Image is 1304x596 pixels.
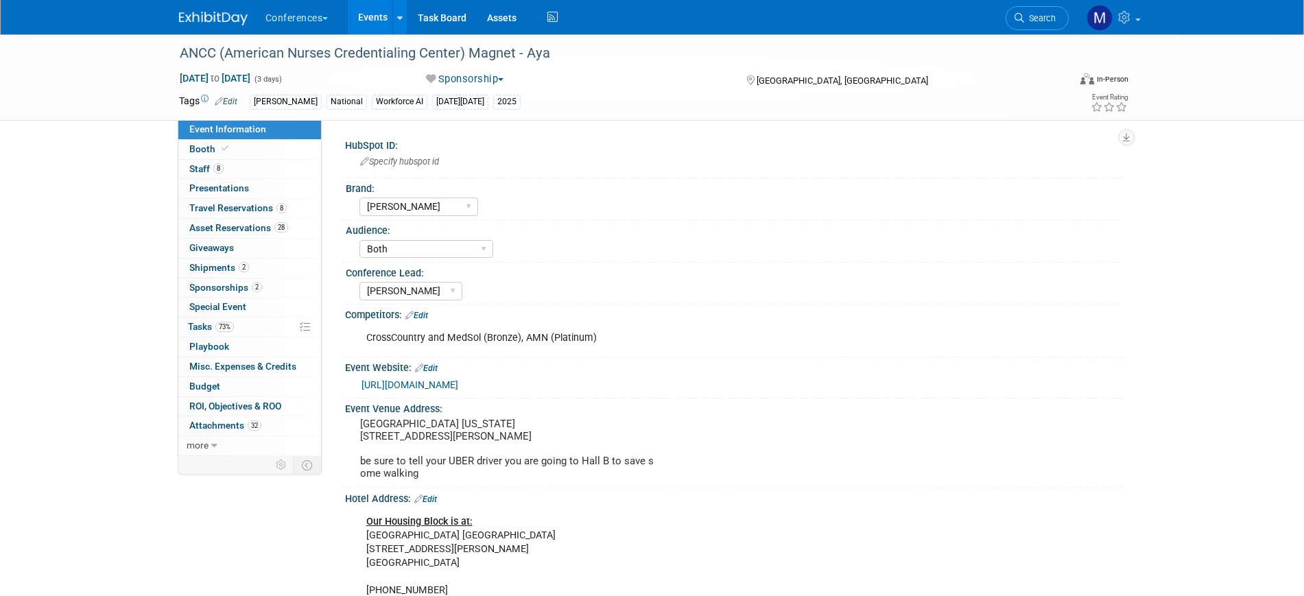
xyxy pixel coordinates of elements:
div: Competitors: [345,305,1126,322]
img: Format-Inperson.png [1080,73,1094,84]
span: Specify hubspot id [360,156,439,167]
span: Shipments [189,262,249,273]
a: ROI, Objectives & ROO [178,397,321,416]
a: Presentations [178,179,321,198]
a: Tasks73% [178,318,321,337]
a: Shipments2 [178,259,321,278]
span: 32 [248,420,261,431]
div: In-Person [1096,74,1128,84]
div: Event Rating [1091,94,1128,101]
img: Marygrace LeGros [1087,5,1113,31]
td: Tags [179,94,237,110]
span: Sponsorships [189,282,262,293]
div: Event Venue Address: [345,398,1126,416]
b: Our Housing Block is at: [366,516,473,527]
span: Playbook [189,341,229,352]
span: Tasks [188,321,234,332]
pre: [GEOGRAPHIC_DATA] [US_STATE] [STREET_ADDRESS][PERSON_NAME] be sure to tell your UBER driver you a... [360,418,655,479]
span: Staff [189,163,224,174]
span: Giveaways [189,242,234,253]
div: ANCC (American Nurses Credentialing Center) Magnet - Aya [175,41,1048,66]
div: Event Format [988,71,1129,92]
a: Booth [178,140,321,159]
td: Personalize Event Tab Strip [270,456,294,474]
a: Misc. Expenses & Credits [178,357,321,377]
span: to [209,73,222,84]
div: CrossCountry and MedSol (Bronze), AMN (Platinum) [357,324,975,352]
a: Event Information [178,120,321,139]
span: ROI, Objectives & ROO [189,401,281,412]
span: Attachments [189,420,261,431]
a: Edit [405,311,428,320]
div: National [327,95,367,109]
div: Audience: [346,220,1119,237]
span: 8 [276,203,287,213]
div: Conference Lead: [346,263,1119,280]
a: Staff8 [178,160,321,179]
a: Sponsorships2 [178,278,321,298]
a: Asset Reservations28 [178,219,321,238]
span: 2 [239,262,249,272]
a: Search [1006,6,1069,30]
a: Special Event [178,298,321,317]
span: 28 [274,222,288,233]
div: Hotel Address: [345,488,1126,506]
span: [GEOGRAPHIC_DATA], [GEOGRAPHIC_DATA] [757,75,928,86]
span: 8 [213,163,224,174]
a: Playbook [178,337,321,357]
div: Event Website: [345,357,1126,375]
a: Travel Reservations8 [178,199,321,218]
span: Search [1024,13,1056,23]
span: (3 days) [253,75,282,84]
span: Travel Reservations [189,202,287,213]
a: Edit [414,494,437,504]
a: Budget [178,377,321,396]
span: 73% [215,322,234,332]
a: Edit [215,97,237,106]
div: HubSpot ID: [345,135,1126,152]
div: [PERSON_NAME] [250,95,322,109]
a: more [178,436,321,455]
img: ExhibitDay [179,12,248,25]
span: 2 [252,282,262,292]
a: Edit [415,363,438,373]
div: [DATE][DATE] [432,95,488,109]
div: Workforce AI [372,95,427,109]
span: [DATE] [DATE] [179,72,251,84]
span: Asset Reservations [189,222,288,233]
span: Special Event [189,301,246,312]
div: Brand: [346,178,1119,195]
a: Attachments32 [178,416,321,436]
div: 2025 [493,95,521,109]
span: Presentations [189,182,249,193]
span: more [187,440,209,451]
i: Booth reservation complete [222,145,228,152]
a: Giveaways [178,239,321,258]
a: [URL][DOMAIN_NAME] [361,379,458,390]
td: Toggle Event Tabs [293,456,321,474]
span: Misc. Expenses & Credits [189,361,296,372]
span: Event Information [189,123,266,134]
span: Budget [189,381,220,392]
button: Sponsorship [421,72,509,86]
span: Booth [189,143,231,154]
